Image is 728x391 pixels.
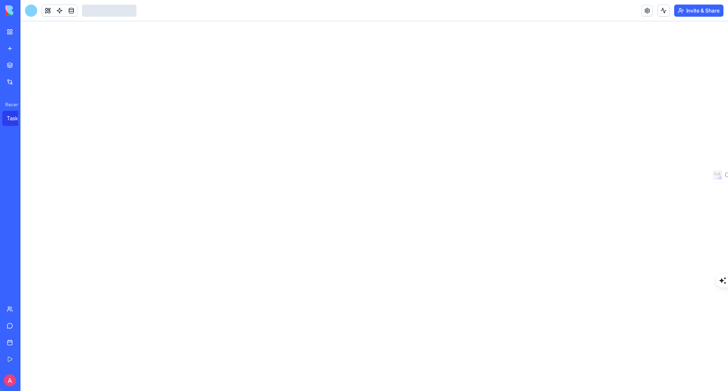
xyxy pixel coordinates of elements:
img: logo [5,5,52,16]
button: Invite & Share [674,5,723,17]
img: ACg8ocIOkEgD_BS5TcKJWuwcvLGQWml7XWBC0bAXRbKPRdKdz7dyvw=s96-c [4,374,16,386]
a: Task Manager [2,111,33,126]
span: Recent [2,102,18,108]
div: Task Manager [7,115,28,122]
